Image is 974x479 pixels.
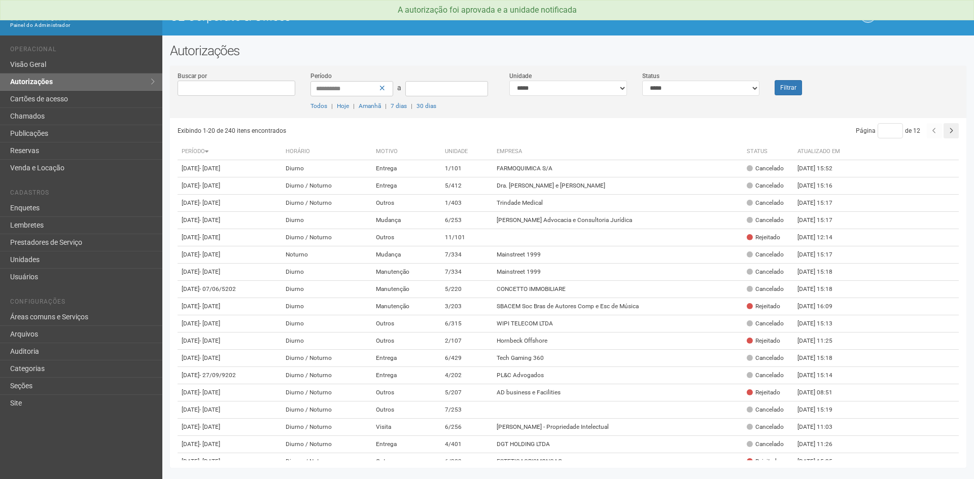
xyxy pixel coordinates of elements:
[441,436,493,453] td: 4/401
[793,281,849,298] td: [DATE] 15:18
[372,160,441,177] td: Entrega
[178,333,282,350] td: [DATE]
[178,264,282,281] td: [DATE]
[441,384,493,401] td: 5/207
[747,216,784,225] div: Cancelado
[372,143,441,160] th: Motivo
[199,165,220,172] span: - [DATE]
[199,199,220,206] span: - [DATE]
[441,143,493,160] th: Unidade
[493,333,743,350] td: Hornbeck Offshore
[282,436,372,453] td: Diurno / Noturno
[747,233,780,242] div: Rejeitado
[199,440,220,448] span: - [DATE]
[178,160,282,177] td: [DATE]
[178,123,569,138] div: Exibindo 1-20 de 240 itens encontrados
[775,80,802,95] button: Filtrar
[793,401,849,419] td: [DATE] 15:19
[199,320,220,327] span: - [DATE]
[282,177,372,195] td: Diurno / Noturno
[282,246,372,264] td: Noturno
[493,315,743,333] td: WIPI TELECOM LTDA
[747,181,784,190] div: Cancelado
[391,102,407,109] a: 7 dias
[282,367,372,384] td: Diurno / Noturno
[282,419,372,436] td: Diurno / Noturno
[372,384,441,401] td: Outros
[493,350,743,367] td: Tech Gaming 360
[372,350,441,367] td: Entrega
[372,177,441,195] td: Entrega
[178,229,282,246] td: [DATE]
[793,212,849,229] td: [DATE] 15:17
[441,264,493,281] td: 7/334
[441,367,493,384] td: 4/202
[282,315,372,333] td: Diurno
[856,127,920,134] span: Página de 12
[441,419,493,436] td: 6/256
[178,177,282,195] td: [DATE]
[793,333,849,350] td: [DATE] 11:25
[441,281,493,298] td: 5/220
[337,102,349,109] a: Hoje
[747,268,784,276] div: Cancelado
[493,419,743,436] td: [PERSON_NAME] - Propriedade Intelectual
[178,246,282,264] td: [DATE]
[178,384,282,401] td: [DATE]
[441,195,493,212] td: 1/403
[493,143,743,160] th: Empresa
[793,367,849,384] td: [DATE] 15:14
[372,298,441,315] td: Manutenção
[310,71,332,81] label: Período
[793,229,849,246] td: [DATE] 12:14
[199,406,220,413] span: - [DATE]
[493,298,743,315] td: SBACEM Soc Bras de Autores Comp e Esc de Música
[441,160,493,177] td: 1/101
[178,281,282,298] td: [DATE]
[10,46,155,56] li: Operacional
[310,102,327,109] a: Todos
[441,246,493,264] td: 7/334
[441,453,493,470] td: 6/329
[411,102,412,109] span: |
[353,102,355,109] span: |
[199,337,220,344] span: - [DATE]
[199,354,220,361] span: - [DATE]
[441,298,493,315] td: 3/203
[747,423,784,431] div: Cancelado
[372,264,441,281] td: Manutenção
[372,229,441,246] td: Outros
[282,384,372,401] td: Diurno / Noturno
[331,102,333,109] span: |
[416,102,436,109] a: 30 dias
[199,251,220,258] span: - [DATE]
[372,246,441,264] td: Mudança
[10,189,155,200] li: Cadastros
[170,10,561,23] h1: O2 Corporate & Offices
[441,212,493,229] td: 6/253
[282,350,372,367] td: Diurno / Noturno
[793,264,849,281] td: [DATE] 15:18
[793,384,849,401] td: [DATE] 08:51
[372,367,441,384] td: Entrega
[747,337,780,345] div: Rejeitado
[743,143,793,160] th: Status
[747,250,784,259] div: Cancelado
[493,246,743,264] td: Mainstreet 1999
[793,436,849,453] td: [DATE] 11:26
[747,371,784,380] div: Cancelado
[493,195,743,212] td: Trindade Medical
[199,389,220,396] span: - [DATE]
[747,440,784,449] div: Cancelado
[441,177,493,195] td: 5/412
[178,367,282,384] td: [DATE]
[372,333,441,350] td: Outros
[282,160,372,177] td: Diurno
[747,354,784,362] div: Cancelado
[178,419,282,436] td: [DATE]
[493,281,743,298] td: CONCETTO IMMOBILIARE
[10,298,155,309] li: Configurações
[178,401,282,419] td: [DATE]
[747,406,784,414] div: Cancelado
[178,143,282,160] th: Período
